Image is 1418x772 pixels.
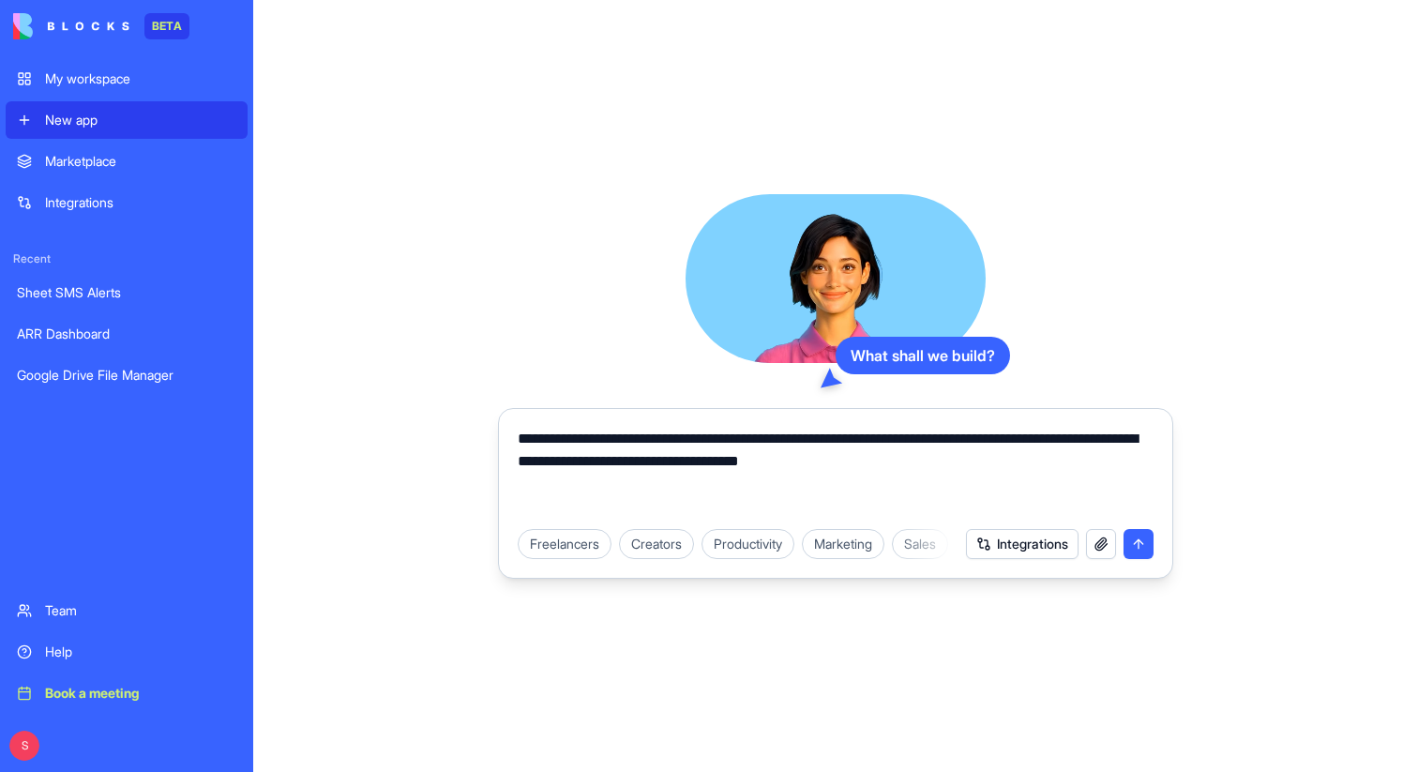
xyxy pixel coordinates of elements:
a: Help [6,633,248,671]
a: BETA [13,13,189,39]
div: Creators [619,529,694,559]
span: S [9,731,39,761]
div: New app [45,111,236,129]
div: Marketplace [45,152,236,171]
div: Freelancers [518,529,611,559]
div: Sales [892,529,948,559]
a: Integrations [6,184,248,221]
div: ARR Dashboard [17,325,236,343]
a: New app [6,101,248,139]
div: Team [45,601,236,620]
a: Sheet SMS Alerts [6,274,248,311]
a: Marketplace [6,143,248,180]
div: My workspace [45,69,236,88]
span: Recent [6,251,248,266]
a: Google Drive File Manager [6,356,248,394]
div: Productivity [701,529,794,559]
div: Google Drive File Manager [17,366,236,385]
a: Book a meeting [6,674,248,712]
div: BETA [144,13,189,39]
img: logo [13,13,129,39]
a: ARR Dashboard [6,315,248,353]
div: Integrations [45,193,236,212]
div: Sheet SMS Alerts [17,283,236,302]
div: Help [45,643,236,661]
div: What shall we build? [836,337,1010,374]
a: Team [6,592,248,629]
button: Integrations [966,529,1079,559]
div: Book a meeting [45,684,236,703]
a: My workspace [6,60,248,98]
div: Marketing [802,529,884,559]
